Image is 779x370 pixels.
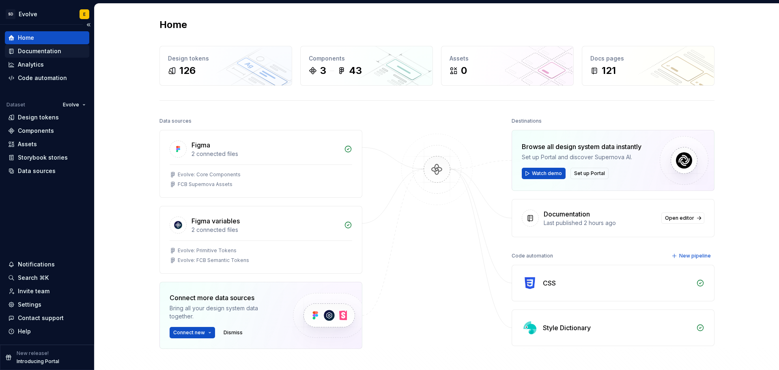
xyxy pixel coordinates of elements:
[192,216,240,226] div: Figma variables
[5,325,89,338] button: Help
[6,9,15,19] div: SD
[5,111,89,124] a: Design tokens
[224,329,243,336] span: Dismiss
[173,329,205,336] span: Connect new
[18,127,54,135] div: Components
[320,64,326,77] div: 3
[170,304,279,320] div: Bring all your design system data together.
[522,168,566,179] button: Watch demo
[5,298,89,311] a: Settings
[5,151,89,164] a: Storybook stories
[83,11,86,17] div: E
[450,54,565,63] div: Assets
[590,54,706,63] div: Docs pages
[669,250,714,262] button: New pipeline
[543,323,591,333] div: Style Dictionary
[170,327,215,338] button: Connect new
[2,5,93,23] button: SDEvolveE
[178,171,241,178] div: Evolve: Core Components
[18,274,49,282] div: Search ⌘K
[574,170,605,177] span: Set up Portal
[5,258,89,271] button: Notifications
[192,150,339,158] div: 2 connected files
[544,209,590,219] div: Documentation
[192,140,210,150] div: Figma
[661,212,704,224] a: Open editor
[5,312,89,325] button: Contact support
[582,46,714,86] a: Docs pages121
[18,47,61,55] div: Documentation
[18,167,56,175] div: Data sources
[665,215,694,221] span: Open editor
[192,226,339,234] div: 2 connected files
[159,115,192,127] div: Data sources
[5,164,89,177] a: Data sources
[522,153,641,161] div: Set up Portal and discover Supernova AI.
[170,293,279,303] div: Connect more data sources
[5,71,89,84] a: Code automation
[570,168,609,179] button: Set up Portal
[179,64,196,77] div: 126
[178,247,237,254] div: Evolve: Primitive Tokens
[512,115,542,127] div: Destinations
[522,142,641,151] div: Browse all design system data instantly
[512,250,553,262] div: Code automation
[18,113,59,121] div: Design tokens
[6,102,25,108] div: Dataset
[159,130,362,198] a: Figma2 connected filesEvolve: Core ComponentsFCB Supernova Assets
[17,358,59,365] p: Introducing Portal
[159,18,187,31] h2: Home
[17,350,49,357] p: New release!
[168,54,284,63] div: Design tokens
[461,64,467,77] div: 0
[543,278,556,288] div: CSS
[18,327,31,335] div: Help
[159,206,362,274] a: Figma variables2 connected filesEvolve: Primitive TokensEvolve: FCB Semantic Tokens
[59,99,89,110] button: Evolve
[5,285,89,298] a: Invite team
[18,140,37,148] div: Assets
[18,260,55,268] div: Notifications
[18,34,34,42] div: Home
[18,301,41,309] div: Settings
[5,31,89,44] a: Home
[441,46,574,86] a: Assets0
[5,138,89,151] a: Assets
[602,64,616,77] div: 121
[5,271,89,284] button: Search ⌘K
[159,46,292,86] a: Design tokens126
[63,102,79,108] span: Evolve
[220,327,246,338] button: Dismiss
[544,219,656,227] div: Last published 2 hours ago
[309,54,424,63] div: Components
[679,253,711,259] span: New pipeline
[5,45,89,58] a: Documentation
[5,124,89,137] a: Components
[349,64,362,77] div: 43
[18,154,68,162] div: Storybook stories
[18,314,64,322] div: Contact support
[532,170,562,177] span: Watch demo
[18,74,67,82] div: Code automation
[19,10,37,18] div: Evolve
[178,181,232,188] div: FCB Supernova Assets
[18,287,49,295] div: Invite team
[83,19,94,30] button: Collapse sidebar
[18,61,44,69] div: Analytics
[5,58,89,71] a: Analytics
[178,257,249,264] div: Evolve: FCB Semantic Tokens
[300,46,433,86] a: Components343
